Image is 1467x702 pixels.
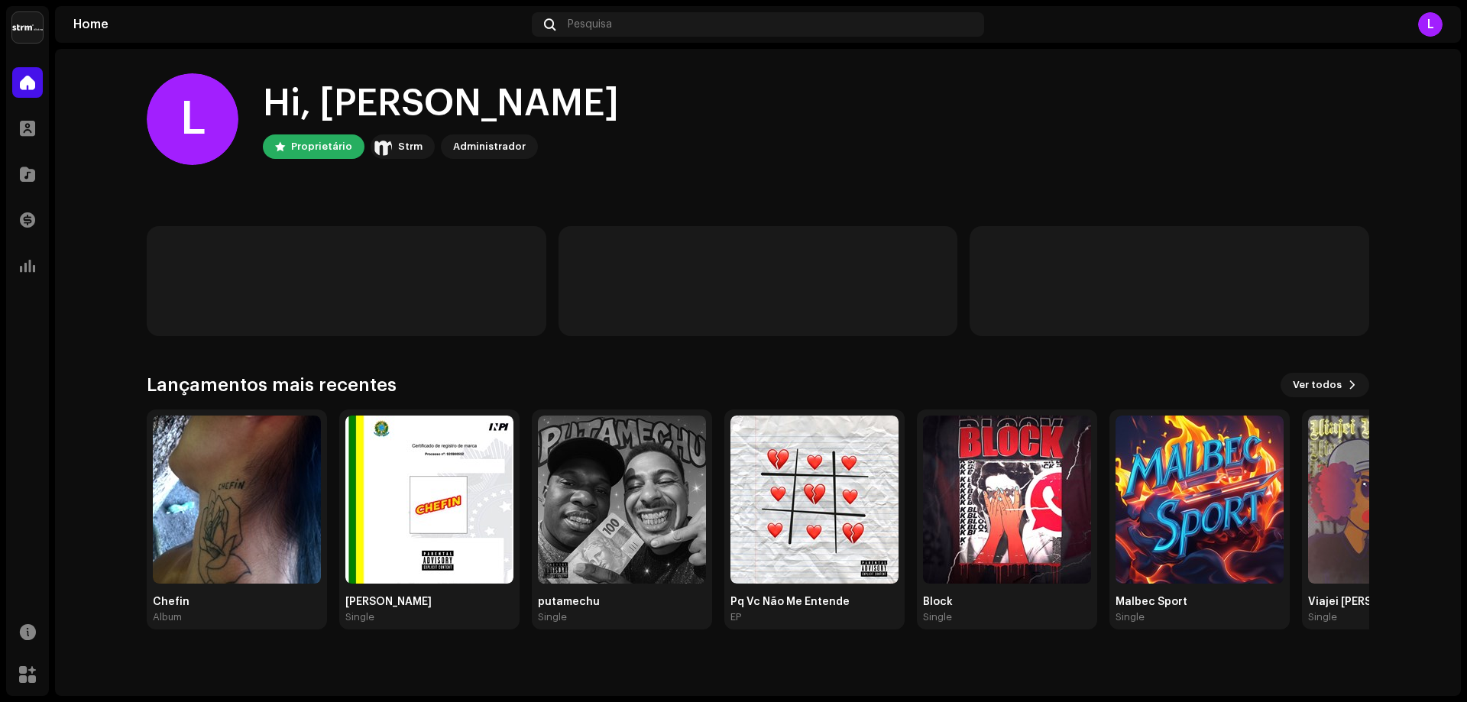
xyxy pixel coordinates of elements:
div: Album [153,611,182,623]
img: 408b884b-546b-4518-8448-1008f9c76b02 [12,12,43,43]
div: Proprietário [291,137,352,156]
button: Ver todos [1281,373,1369,397]
div: Malbec Sport [1116,596,1284,608]
div: Single [538,611,567,623]
span: Ver todos [1293,370,1342,400]
div: Pq Vc Não Me Entende [730,596,899,608]
span: Pesquisa [568,18,612,31]
div: L [147,73,238,165]
div: Single [345,611,374,623]
div: Home [73,18,526,31]
img: 787dc5f6-0c85-4d1d-b19d-16409896f9ce [730,416,899,584]
div: EP [730,611,741,623]
div: putamechu [538,596,706,608]
div: Single [1308,611,1337,623]
img: b0fcb71a-601f-466d-8adc-e0e26a3840c7 [923,416,1091,584]
div: Strm [398,137,423,156]
div: L [1418,12,1443,37]
img: 287b1a88-592d-40a6-bd65-d3dabcdb37a7 [538,416,706,584]
div: Hi, [PERSON_NAME] [263,79,619,128]
div: Single [923,611,952,623]
div: [PERSON_NAME] [345,596,513,608]
img: 540ad2d5-a67a-4d1c-b8fb-8d624bbe2cd1 [345,416,513,584]
div: Chefin [153,596,321,608]
h3: Lançamentos mais recentes [147,373,397,397]
div: Block [923,596,1091,608]
div: Administrador [453,137,526,156]
img: 408b884b-546b-4518-8448-1008f9c76b02 [374,137,392,156]
img: a98304a8-128f-4c2d-8999-b488144ccde6 [1116,416,1284,584]
div: Single [1116,611,1145,623]
img: 1be3edcc-ef3b-4334-ba53-145fb6418c19 [153,416,321,584]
